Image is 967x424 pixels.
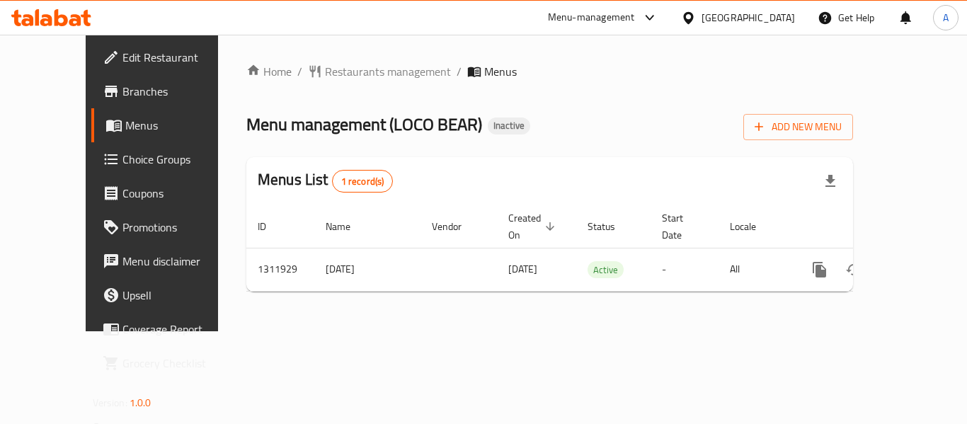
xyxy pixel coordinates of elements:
[730,218,774,235] span: Locale
[91,142,247,176] a: Choice Groups
[508,260,537,278] span: [DATE]
[326,218,369,235] span: Name
[755,118,842,136] span: Add New Menu
[813,164,847,198] div: Export file
[91,74,247,108] a: Branches
[943,10,949,25] span: A
[91,210,247,244] a: Promotions
[332,170,394,193] div: Total records count
[484,63,517,80] span: Menus
[246,205,950,292] table: enhanced table
[588,261,624,278] div: Active
[743,114,853,140] button: Add New Menu
[246,63,853,80] nav: breadcrumb
[91,278,247,312] a: Upsell
[91,346,247,380] a: Grocery Checklist
[125,117,236,134] span: Menus
[122,151,236,168] span: Choice Groups
[588,218,634,235] span: Status
[122,355,236,372] span: Grocery Checklist
[122,185,236,202] span: Coupons
[91,244,247,278] a: Menu disclaimer
[122,253,236,270] span: Menu disclaimer
[258,218,285,235] span: ID
[719,248,791,291] td: All
[258,169,393,193] h2: Menus List
[588,262,624,278] span: Active
[803,253,837,287] button: more
[122,321,236,338] span: Coverage Report
[791,205,950,248] th: Actions
[93,394,127,412] span: Version:
[122,83,236,100] span: Branches
[122,287,236,304] span: Upsell
[91,176,247,210] a: Coupons
[314,248,420,291] td: [DATE]
[246,248,314,291] td: 1311929
[651,248,719,291] td: -
[246,63,292,80] a: Home
[122,219,236,236] span: Promotions
[702,10,795,25] div: [GEOGRAPHIC_DATA]
[432,218,480,235] span: Vendor
[837,253,871,287] button: Change Status
[325,63,451,80] span: Restaurants management
[488,120,530,132] span: Inactive
[122,49,236,66] span: Edit Restaurant
[333,175,393,188] span: 1 record(s)
[91,312,247,346] a: Coverage Report
[246,108,482,140] span: Menu management ( LOCO BEAR )
[308,63,451,80] a: Restaurants management
[91,40,247,74] a: Edit Restaurant
[662,210,702,243] span: Start Date
[130,394,151,412] span: 1.0.0
[457,63,462,80] li: /
[548,9,635,26] div: Menu-management
[297,63,302,80] li: /
[488,118,530,134] div: Inactive
[508,210,559,243] span: Created On
[91,108,247,142] a: Menus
